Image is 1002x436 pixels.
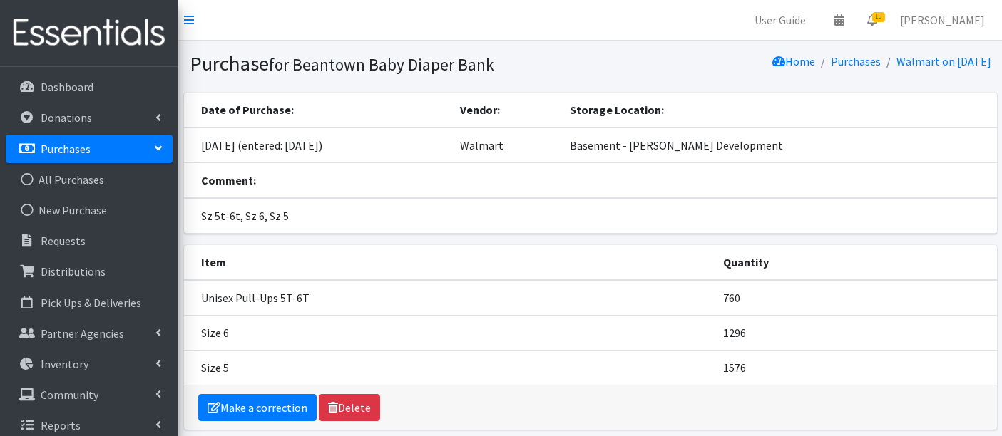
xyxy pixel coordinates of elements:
[451,93,562,128] th: Vendor:
[41,296,141,310] p: Pick Ups & Deliveries
[6,319,173,348] a: Partner Agencies
[41,142,91,156] p: Purchases
[872,12,885,22] span: 10
[6,165,173,194] a: All Purchases
[6,73,173,101] a: Dashboard
[184,198,997,234] td: Sz 5t-6t, Sz 6, Sz 5
[6,289,173,317] a: Pick Ups & Deliveries
[715,315,997,350] td: 1296
[561,128,996,163] td: Basement - [PERSON_NAME] Development
[6,257,173,286] a: Distributions
[889,6,996,34] a: [PERSON_NAME]
[184,315,715,350] td: Size 6
[198,394,317,421] a: Make a correction
[41,234,86,248] p: Requests
[184,128,451,163] td: [DATE] (entered: [DATE])
[41,357,88,371] p: Inventory
[184,93,451,128] th: Date of Purchase:
[41,418,81,432] p: Reports
[772,54,815,68] a: Home
[319,394,380,421] a: Delete
[190,51,586,76] h1: Purchase
[6,135,173,163] a: Purchases
[561,93,996,128] th: Storage Location:
[6,103,173,132] a: Donations
[184,245,715,280] th: Item
[896,54,991,68] a: Walmart on [DATE]
[715,280,997,316] td: 760
[41,326,124,341] p: Partner Agencies
[6,227,173,255] a: Requests
[184,163,997,198] th: Comment:
[41,264,106,279] p: Distributions
[6,380,173,409] a: Community
[184,350,715,385] td: Size 5
[856,6,889,34] a: 10
[6,350,173,378] a: Inventory
[184,280,715,316] td: Unisex Pull-Ups 5T-6T
[6,196,173,224] a: New Purchase
[41,80,93,94] p: Dashboard
[715,350,997,385] td: 1576
[715,245,997,280] th: Quantity
[831,54,881,68] a: Purchases
[41,388,98,402] p: Community
[6,9,173,57] img: HumanEssentials
[451,128,562,163] td: Walmart
[269,54,494,75] small: for Beantown Baby Diaper Bank
[41,110,92,125] p: Donations
[743,6,817,34] a: User Guide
